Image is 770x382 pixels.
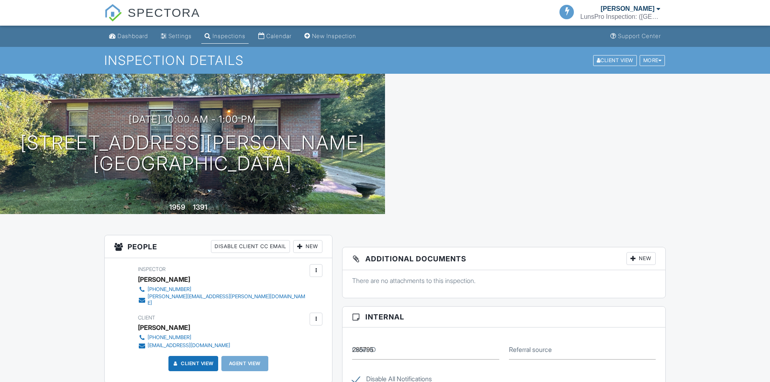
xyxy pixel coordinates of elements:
div: Client View [593,55,637,66]
a: Inspections [201,29,249,44]
div: Inspections [213,32,245,39]
span: Inspector [138,266,166,272]
h1: [STREET_ADDRESS][PERSON_NAME] [GEOGRAPHIC_DATA] [20,132,365,175]
div: 1959 [169,203,185,211]
div: 1391 [193,203,207,211]
span: Client [138,315,155,321]
a: [PERSON_NAME][EMAIL_ADDRESS][PERSON_NAME][DOMAIN_NAME] [138,293,308,306]
h3: People [105,235,332,258]
a: Client View [592,57,639,63]
span: SPECTORA [128,4,200,21]
div: New Inspection [312,32,356,39]
a: [PHONE_NUMBER] [138,333,230,342]
div: Settings [168,32,192,39]
div: [PERSON_NAME] [138,321,190,333]
a: Client View [171,360,214,368]
a: New Inspection [301,29,359,44]
p: There are no attachments to this inspection. [352,276,656,285]
h3: Additional Documents [342,247,665,270]
a: SPECTORA [104,12,200,27]
div: [PHONE_NUMBER] [148,334,191,341]
div: More [640,55,665,66]
div: Disable Client CC Email [211,240,290,253]
div: LunsPro Inspection: (Atlanta) [580,13,661,21]
label: Referral source [509,345,552,354]
div: Support Center [618,32,661,39]
div: Calendar [266,32,292,39]
div: [PERSON_NAME][EMAIL_ADDRESS][PERSON_NAME][DOMAIN_NAME] [148,293,308,306]
span: Built [159,205,168,211]
a: Settings [158,29,195,44]
a: Support Center [607,29,664,44]
img: The Best Home Inspection Software - Spectora [104,4,122,22]
div: [PHONE_NUMBER] [148,286,191,293]
span: sq. ft. [209,205,220,211]
div: Dashboard [118,32,148,39]
h1: Inspection Details [104,53,666,67]
h3: Internal [342,307,665,327]
a: [EMAIL_ADDRESS][DOMAIN_NAME] [138,342,230,350]
div: [PERSON_NAME] [138,273,190,285]
div: [EMAIL_ADDRESS][DOMAIN_NAME] [148,342,230,349]
label: Order ID [352,345,376,354]
div: New [626,252,656,265]
a: Dashboard [106,29,151,44]
a: Calendar [255,29,295,44]
div: New [293,240,322,253]
h3: [DATE] 10:00 am - 1:00 pm [129,114,256,125]
a: [PHONE_NUMBER] [138,285,308,293]
div: [PERSON_NAME] [601,5,654,13]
